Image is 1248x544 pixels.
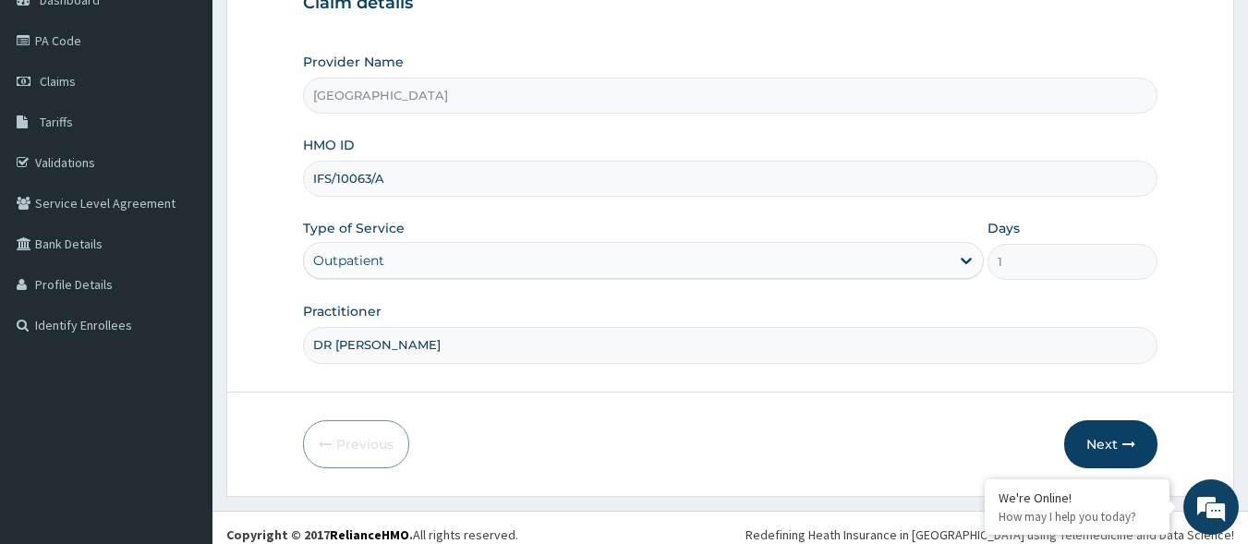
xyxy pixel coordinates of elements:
a: RelianceHMO [330,526,409,543]
p: How may I help you today? [999,509,1156,525]
textarea: Type your message and hit 'Enter' [9,355,352,419]
button: Next [1064,420,1157,468]
label: Days [987,219,1020,237]
strong: Copyright © 2017 . [226,526,413,543]
div: Minimize live chat window [303,9,347,54]
label: Practitioner [303,302,382,320]
img: d_794563401_company_1708531726252_794563401 [34,92,75,139]
input: Enter HMO ID [303,161,1158,197]
div: Outpatient [313,251,384,270]
span: Tariffs [40,114,73,130]
label: Type of Service [303,219,405,237]
input: Enter Name [303,327,1158,363]
label: Provider Name [303,53,404,71]
span: We're online! [107,158,255,345]
div: We're Online! [999,490,1156,506]
div: Redefining Heath Insurance in [GEOGRAPHIC_DATA] using Telemedicine and Data Science! [745,526,1234,544]
label: HMO ID [303,136,355,154]
span: Claims [40,73,76,90]
button: Previous [303,420,409,468]
div: Chat with us now [96,103,310,127]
